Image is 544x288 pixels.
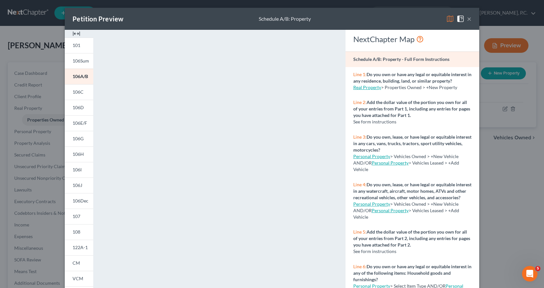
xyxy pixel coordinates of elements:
[73,167,82,172] span: 106I
[73,213,80,219] span: 107
[353,154,390,159] a: Personal Property
[73,182,82,188] span: 106J
[73,276,83,281] span: VCM
[65,38,93,53] a: 101
[353,201,459,213] span: > Vehicles Owned > +New Vehicle AND/OR
[73,151,84,157] span: 106H
[65,69,93,84] a: 106A/B
[353,56,449,62] strong: Schedule A/B: Property - Full Form Instructions
[65,271,93,286] a: VCM
[73,14,123,23] div: Petition Preview
[65,100,93,115] a: 106D
[353,134,367,140] span: Line 3:
[73,42,80,48] span: 101
[353,201,390,207] a: Personal Property
[353,34,471,44] div: NextChapter Map
[446,15,454,23] img: map-eea8200ae884c6f1103ae1953ef3d486a96c86aabb227e865a55264e3737af1f.svg
[65,53,93,69] a: 106Sum
[535,266,540,271] span: 5
[353,154,459,166] span: > Vehicles Owned > +New Vehicle AND/OR
[65,131,93,146] a: 106G
[353,85,381,90] a: Real Property
[381,85,457,90] span: > Properties Owned > +New Property
[73,89,84,95] span: 106C
[353,264,471,282] strong: Do you own or have any legal or equitable interest in any of the following items: Household goods...
[372,160,409,166] a: Personal Property
[73,105,84,110] span: 106D
[457,15,464,23] img: help-close-5ba153eb36485ed6c1ea00a893f15db1cb9b99d6cae46e1a8edb6c62d00a1a76.svg
[73,229,80,235] span: 108
[353,160,459,172] span: > Vehicles Leased > +Add Vehicle
[65,115,93,131] a: 106E/F
[73,245,88,250] span: 122A-1
[73,58,89,63] span: 106Sum
[353,182,471,200] strong: Do you own, lease, or have legal or equitable interest in any watercraft, aircraft, motor homes, ...
[73,30,80,38] img: expand-e0f6d898513216a626fdd78e52531dac95497ffd26381d4c15ee2fc46db09dca.svg
[65,84,93,100] a: 106C
[73,120,87,126] span: 106E/F
[353,99,470,118] strong: Add the dollar value of the portion you own for all of your entries from Part 1, including any en...
[353,134,471,153] strong: Do you own, lease, or have legal or equitable interest in any cars, vans, trucks, tractors, sport...
[353,229,367,235] span: Line 5:
[65,255,93,271] a: CM
[467,15,471,23] button: ×
[259,15,311,23] div: Schedule A/B: Property
[65,162,93,178] a: 106I
[353,182,367,187] span: Line 4:
[353,72,367,77] span: Line 1:
[65,146,93,162] a: 106H
[73,198,88,203] span: 106Dec
[353,248,396,254] span: See form instructions
[372,208,409,213] a: Personal Property
[353,264,367,269] span: Line 6:
[353,229,470,248] strong: Add the dollar value of the portion you own for all of your entries from Part 2, including any en...
[353,119,396,124] span: See form instructions
[522,266,538,282] iframe: Intercom live chat
[65,240,93,255] a: 122A-1
[65,224,93,240] a: 108
[353,208,459,220] span: > Vehicles Leased > +Add Vehicle
[73,74,88,79] span: 106A/B
[353,72,471,84] strong: Do you own or have any legal or equitable interest in any residence, building, land, or similar p...
[353,99,367,105] span: Line 2:
[65,178,93,193] a: 106J
[73,260,80,266] span: CM
[65,209,93,224] a: 107
[65,193,93,209] a: 106Dec
[73,136,84,141] span: 106G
